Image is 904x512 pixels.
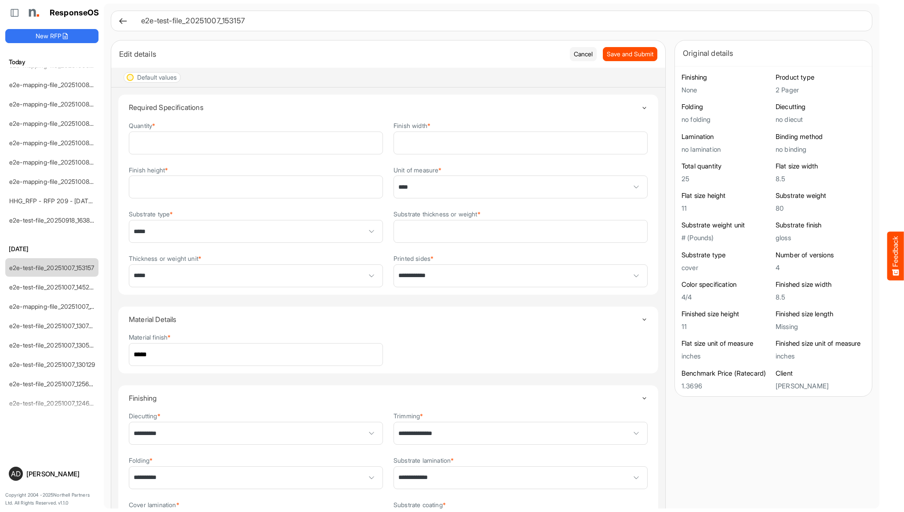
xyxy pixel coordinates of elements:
[682,310,771,318] h6: Finished size height
[776,323,865,330] h5: Missing
[129,122,155,129] label: Quantity
[129,315,641,323] h4: Material Details
[9,139,110,146] a: e2e-mapping-file_20251008_132815
[776,162,865,171] h6: Flat size width
[776,73,865,82] h6: Product type
[776,116,865,123] h5: no diecut
[129,385,648,411] summary: Toggle content
[682,175,771,183] h5: 25
[9,178,110,185] a: e2e-mapping-file_20251008_131648
[137,74,177,80] div: Default values
[776,132,865,141] h6: Binding method
[9,322,96,329] a: e2e-test-file_20251007_130749
[9,380,96,388] a: e2e-test-file_20251007_125647
[682,323,771,330] h5: 11
[682,73,771,82] h6: Finishing
[776,86,865,94] h5: 2 Pager
[129,103,641,111] h4: Required Specifications
[682,264,771,271] h5: cover
[9,283,97,291] a: e2e-test-file_20251007_145239
[9,361,95,368] a: e2e-test-file_20251007_130129
[776,369,865,378] h6: Client
[682,221,771,230] h6: Substrate weight unit
[129,95,648,120] summary: Toggle content
[682,146,771,153] h5: no lamination
[129,394,641,402] h4: Finishing
[129,167,168,173] label: Finish height
[11,470,21,477] span: AD
[129,501,179,508] label: Cover lamination
[682,280,771,289] h6: Color specification
[776,234,865,241] h5: gloss
[129,457,153,464] label: Folding
[887,232,904,281] button: Feedback
[394,413,423,419] label: Trimming
[682,234,771,241] h5: # (Pounds)
[129,307,648,332] summary: Toggle content
[9,81,111,88] a: e2e-mapping-file_20251008_133625
[682,86,771,94] h5: None
[603,47,657,61] button: Save and Submit Progress
[682,251,771,260] h6: Substrate type
[5,491,98,507] p: Copyright 2004 - 2025 Northell Partners Ltd. All Rights Reserved. v 1.1.0
[9,303,108,310] a: e2e-mapping-file_20251007_133137
[776,102,865,111] h6: Diecutting
[682,293,771,301] h5: 4/4
[776,280,865,289] h6: Finished size width
[141,17,858,25] h6: e2e-test-file_20251007_153157
[682,352,771,360] h5: inches
[607,49,653,59] span: Save and Submit
[682,205,771,212] h5: 11
[776,352,865,360] h5: inches
[394,501,446,508] label: Substrate coating
[776,221,865,230] h6: Substrate finish
[5,57,98,67] h6: Today
[9,264,95,271] a: e2e-test-file_20251007_153157
[394,211,481,217] label: Substrate thickness or weight
[776,175,865,183] h5: 8.5
[570,47,597,61] button: Cancel
[776,191,865,200] h6: Substrate weight
[776,264,865,271] h5: 4
[9,341,98,349] a: e2e-test-file_20251007_130500
[129,211,173,217] label: Substrate type
[682,116,771,123] h5: no folding
[682,162,771,171] h6: Total quantity
[50,8,99,18] h1: ResponseOS
[394,167,442,173] label: Unit of measure
[9,120,111,127] a: e2e-mapping-file_20251008_132857
[776,146,865,153] h5: no binding
[9,158,110,166] a: e2e-mapping-file_20251008_131856
[776,293,865,301] h5: 8.5
[682,132,771,141] h6: Lamination
[129,413,160,419] label: Diecutting
[129,255,201,262] label: Thickness or weight unit
[776,205,865,212] h5: 80
[682,369,771,378] h6: Benchmark Price (Ratecard)
[776,339,865,348] h6: Finished size unit of measure
[683,47,864,59] div: Original details
[394,457,454,464] label: Substrate lamination
[682,339,771,348] h6: Flat size unit of measure
[776,382,865,390] h5: [PERSON_NAME]
[129,334,171,340] label: Material finish
[26,471,95,477] div: [PERSON_NAME]
[9,197,163,205] a: HHG_RFP - RFP 209 - [DATE] - ROS TEST 3 (LITE) (2)
[9,216,114,224] a: e2e-test-file_20250918_163829 (1) (2)
[5,29,98,43] button: New RFP
[5,244,98,254] h6: [DATE]
[682,382,771,390] h5: 1.3696
[682,191,771,200] h6: Flat size height
[394,122,430,129] label: Finish width
[776,251,865,260] h6: Number of versions
[9,100,111,108] a: e2e-mapping-file_20251008_133358
[24,4,42,22] img: Northell
[394,255,434,262] label: Printed sides
[119,48,563,60] div: Edit details
[776,310,865,318] h6: Finished size length
[682,102,771,111] h6: Folding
